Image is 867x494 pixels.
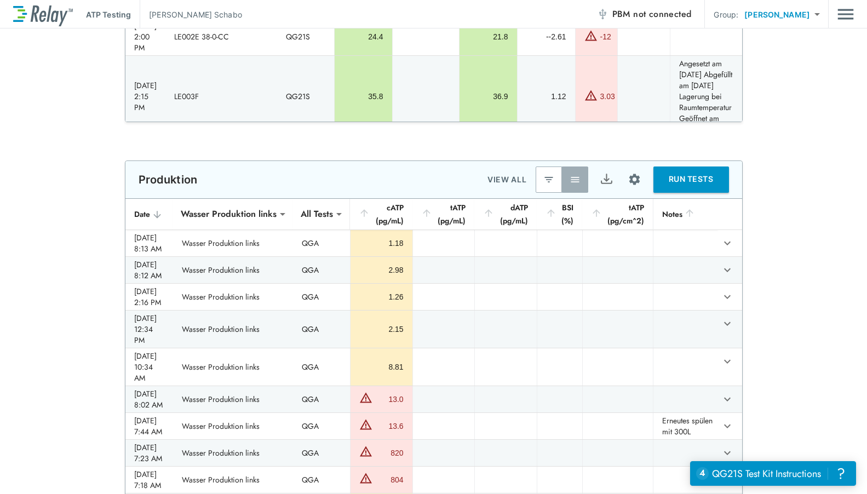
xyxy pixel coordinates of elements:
div: 2.15 [359,324,404,335]
div: cATP (pg/mL) [359,201,404,227]
div: 2.98 [359,265,404,275]
img: Settings Icon [628,173,641,186]
button: expand row [718,444,737,462]
p: [PERSON_NAME] Schabo [149,9,242,20]
button: expand row [718,417,737,435]
div: BSI (%) [546,201,573,227]
button: expand row [718,234,737,252]
div: 3.03 [600,91,615,102]
div: [DATE] 7:18 AM [134,469,164,491]
td: QGA [293,386,350,412]
button: expand row [718,261,737,279]
td: Erneutes spülen mit 300L [653,413,717,439]
div: 1.26 [359,291,404,302]
td: QGA [293,257,350,283]
td: Wasser Produktion links [173,440,293,466]
td: QGA [293,440,350,466]
div: 804 [375,474,404,485]
td: Wasser Produktion links [173,413,293,439]
td: QGA [293,284,350,310]
button: RUN TESTS [653,166,729,193]
div: 36.9 [468,91,508,102]
td: Angesetzt am [DATE] Abgefüllt am [DATE] Lagerung bei Raumtemperatur Geöffnet am [DATE] [670,56,740,137]
div: 8.81 [359,361,404,372]
div: [DATE] 7:44 AM [134,415,164,437]
td: QG21S [277,56,334,137]
div: -12 [600,31,611,42]
p: Group: [714,9,738,20]
img: View All [570,174,581,185]
button: expand row [740,60,759,78]
button: expand row [718,352,737,371]
button: expand row [718,288,737,306]
img: Drawer Icon [837,4,854,25]
div: [DATE] 8:02 AM [134,388,164,410]
div: Wasser Produktion links [173,203,284,225]
button: Main menu [837,4,854,25]
img: Warning [359,472,372,485]
span: PBM [612,7,692,22]
td: Wasser Produktion links [173,467,293,493]
div: [DATE] 12:34 PM [134,313,164,346]
img: Latest [543,174,554,185]
button: expand row [718,390,737,409]
button: expand row [740,22,759,41]
img: Warning [359,418,372,431]
div: 13.0 [375,394,404,405]
p: Produktion [139,173,198,186]
td: Wasser Produktion links [173,386,293,412]
div: [DATE] 8:13 AM [134,232,164,254]
th: Date [125,199,173,230]
div: 35.8 [343,91,383,102]
div: [DATE] 7:23 AM [134,442,164,464]
span: not connected [633,8,691,20]
td: QG21S [277,18,334,55]
div: 21.8 [468,31,508,42]
img: LuminUltra Relay [13,3,73,26]
div: tATP (pg/cm^2) [591,201,644,227]
div: dATP (pg/mL) [483,201,528,227]
button: PBM not connected [593,3,696,25]
td: Wasser Produktion links [173,311,293,348]
td: Wasser Produktion links [173,348,293,386]
div: 13.6 [375,421,404,432]
td: QGA [293,413,350,439]
td: LE003F [165,56,277,137]
td: QGA [293,348,350,386]
div: --2.61 [526,31,566,42]
img: Offline Icon [597,9,608,20]
td: QGA [293,230,350,256]
div: [DATE] 8:12 AM [134,259,164,281]
div: 820 [375,447,404,458]
button: expand row [718,314,737,333]
div: [DATE] 2:15 PM [134,80,157,113]
p: VIEW ALL [487,173,527,186]
td: LE002E 38-0-CC [165,18,277,55]
button: Site setup [620,165,649,194]
p: ATP Testing [86,9,131,20]
img: Warning [359,445,372,458]
img: Warning [584,29,598,42]
div: All Tests [293,203,341,225]
div: [DATE] 10:34 AM [134,351,164,383]
div: tATP (pg/mL) [421,201,466,227]
img: Warning [584,89,598,102]
img: Warning [359,391,372,404]
button: Export [594,166,620,193]
td: Wasser Produktion links [173,230,293,256]
div: [DATE] 2:00 PM [134,20,157,53]
div: 1.18 [359,238,404,249]
td: QGA [293,311,350,348]
td: Wasser Produktion links [173,257,293,283]
div: 24.4 [343,31,383,42]
div: Notes [662,208,709,221]
div: 1.12 [526,91,566,102]
td: QGA [293,467,350,493]
iframe: Resource center [690,461,856,486]
td: Wasser Produktion links [173,284,293,310]
img: Export Icon [600,173,613,186]
div: [DATE] 2:16 PM [134,286,164,308]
